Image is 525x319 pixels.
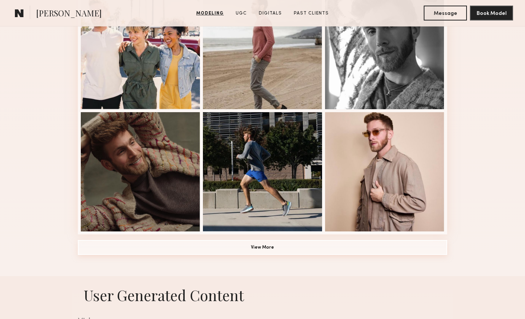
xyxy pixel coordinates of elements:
[291,10,332,17] a: Past Clients
[256,10,285,17] a: Digitals
[36,7,102,20] span: [PERSON_NAME]
[233,10,250,17] a: UGC
[424,6,467,20] button: Message
[78,240,447,255] button: View More
[470,10,513,16] a: Book Model
[193,10,227,17] a: Modeling
[72,285,453,305] h1: User Generated Content
[470,6,513,20] button: Book Model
